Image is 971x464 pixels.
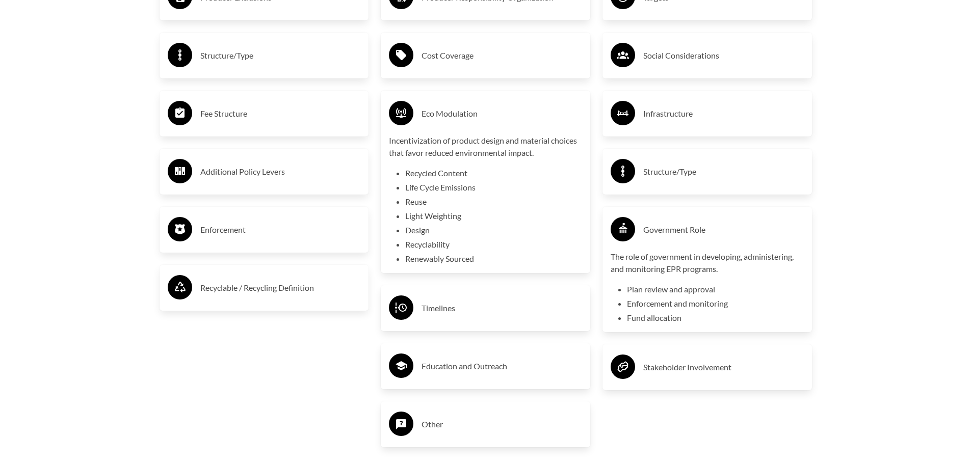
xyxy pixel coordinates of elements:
h3: Other [422,416,582,432]
h3: Timelines [422,300,582,316]
li: Recyclability [405,238,582,251]
li: Reuse [405,196,582,208]
h3: Recyclable / Recycling Definition [200,280,361,296]
li: Plan review and approval [627,283,804,295]
h3: Structure/Type [643,163,804,180]
p: Incentivization of product design and material choices that favor reduced environmental impact. [389,134,582,159]
li: Life Cycle Emissions [405,181,582,194]
h3: Government Role [643,222,804,238]
h3: Eco Modulation [422,105,582,122]
h3: Infrastructure [643,105,804,122]
li: Light Weighting [405,210,582,222]
li: Design [405,224,582,236]
p: The role of government in developing, administering, and monitoring EPR programs. [611,251,804,275]
h3: Enforcement [200,222,361,238]
h3: Education and Outreach [422,358,582,374]
li: Renewably Sourced [405,253,582,265]
h3: Structure/Type [200,47,361,64]
h3: Fee Structure [200,105,361,122]
li: Enforcement and monitoring [627,297,804,310]
h3: Social Considerations [643,47,804,64]
h3: Additional Policy Levers [200,163,361,180]
h3: Stakeholder Involvement [643,359,804,375]
li: Fund allocation [627,312,804,324]
li: Recycled Content [405,167,582,179]
h3: Cost Coverage [422,47,582,64]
